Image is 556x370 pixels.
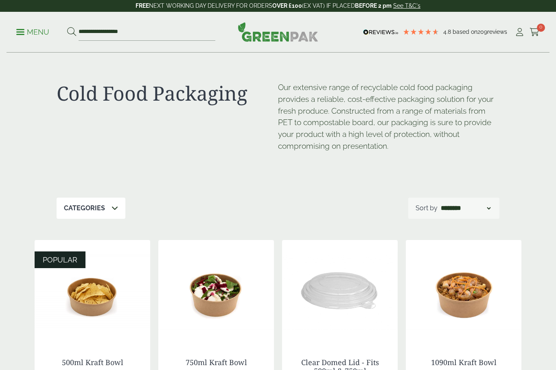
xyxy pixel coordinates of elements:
[35,240,150,342] img: Kraft Bowl 500ml with Nachos
[514,28,525,36] i: My Account
[278,81,499,152] p: Our extensive range of recyclable cold food packaging provides a reliable, cost-effective packagi...
[238,22,318,42] img: GreenPak Supplies
[530,26,540,38] a: 0
[62,357,123,367] a: 500ml Kraft Bowl
[530,28,540,36] i: Cart
[443,29,453,35] span: 4.8
[16,27,49,35] a: Menu
[158,240,274,342] img: Kraft Bowl 750ml with Goats Cheese Salad Open
[43,255,77,264] span: POPULAR
[416,203,438,213] p: Sort by
[282,240,398,342] img: Clear Domed Lid - Fits 750ml-0
[439,203,492,213] select: Shop order
[272,2,302,9] strong: OVER £100
[57,81,278,105] h1: Cold Food Packaging
[355,2,392,9] strong: BEFORE 2 pm
[477,29,487,35] span: 209
[363,29,398,35] img: REVIEWS.io
[393,2,420,9] a: See T&C's
[431,357,497,367] a: 1090ml Kraft Bowl
[16,27,49,37] p: Menu
[487,29,507,35] span: reviews
[186,357,247,367] a: 750ml Kraft Bowl
[537,24,545,32] span: 0
[453,29,477,35] span: Based on
[403,28,439,35] div: 4.78 Stars
[406,240,521,342] img: Kraft Bowl 1090ml with Prawns and Rice
[136,2,149,9] strong: FREE
[64,203,105,213] p: Categories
